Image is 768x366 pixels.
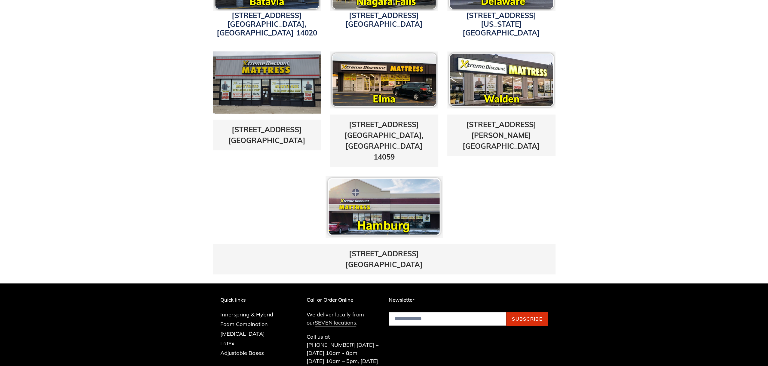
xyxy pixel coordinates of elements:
img: pf-16118c81--waldenicon.png [447,51,555,108]
a: [MEDICAL_DATA] [220,330,265,337]
p: Newsletter [389,297,548,303]
a: Innerspring & Hybrid [220,311,273,318]
a: Foam Combination [220,321,268,328]
a: [STREET_ADDRESS][GEOGRAPHIC_DATA] [345,249,423,269]
p: Quick links [220,297,282,303]
img: transit-store-photo2-1642015179745.jpg [213,51,321,114]
a: [STREET_ADDRESS][GEOGRAPHIC_DATA] [345,11,423,29]
a: SEVEN locations [315,319,356,326]
button: Subscribe [506,312,548,326]
a: [STREET_ADDRESS][US_STATE][GEOGRAPHIC_DATA] [463,11,540,37]
input: Email address [389,312,506,326]
p: Call or Order Online [307,297,380,303]
a: [STREET_ADDRESS][GEOGRAPHIC_DATA], [GEOGRAPHIC_DATA] 14020 [217,11,317,37]
span: Subscribe [512,316,542,322]
a: [STREET_ADDRESS][PERSON_NAME][GEOGRAPHIC_DATA] [463,120,540,151]
a: Adjustable Bases [220,349,264,356]
a: [STREET_ADDRESS][GEOGRAPHIC_DATA], [GEOGRAPHIC_DATA] 14059 [344,120,424,161]
a: [STREET_ADDRESS][GEOGRAPHIC_DATA] [228,125,305,145]
img: pf-8166afa1--elmaicon.png [330,51,438,108]
img: pf-66afa184--hamburgloc.png [326,176,443,238]
a: Latex [220,340,234,347]
p: We deliver locally from our . [307,310,380,327]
